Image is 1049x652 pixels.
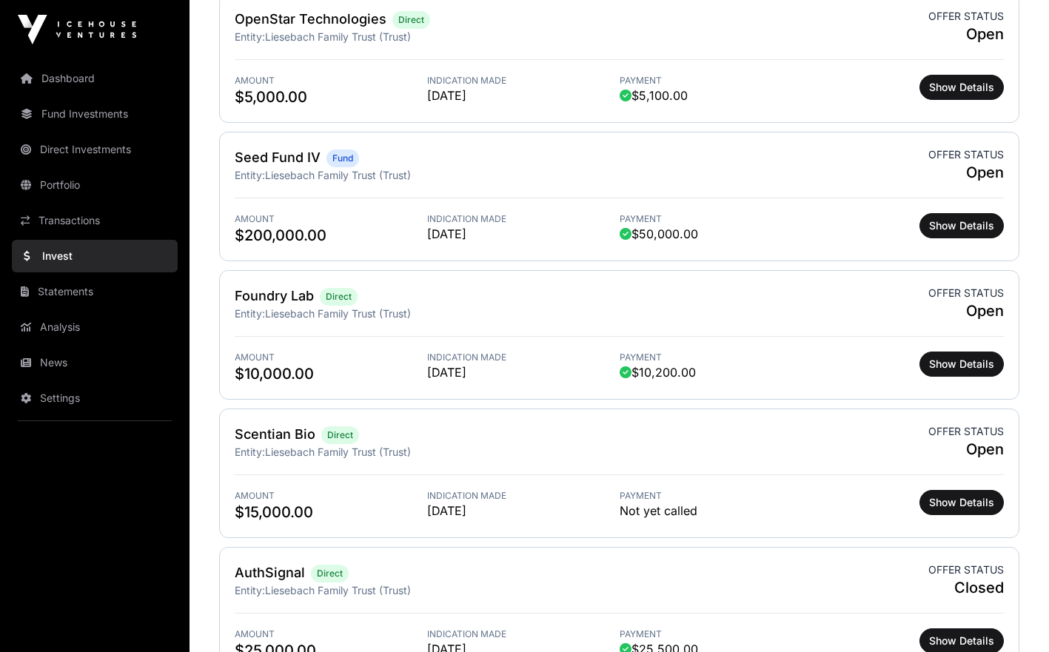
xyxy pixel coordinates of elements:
span: Liesebach Family Trust (Trust) [265,30,411,43]
a: Portfolio [12,169,178,201]
a: Analysis [12,311,178,343]
span: [DATE] [427,502,620,520]
a: News [12,346,178,379]
span: Show Details [929,357,994,372]
span: Payment [620,75,812,87]
a: Transactions [12,204,178,237]
span: Direct [327,429,353,441]
span: Show Details [929,80,994,95]
span: Fund [332,152,353,164]
button: Show Details [919,490,1004,515]
span: Entity: [235,584,265,596]
span: Liesebach Family Trust (Trust) [265,584,411,596]
span: Amount [235,352,427,363]
a: Statements [12,275,178,308]
a: Seed Fund IV [235,149,321,165]
a: OpenStar Technologies [235,11,386,27]
span: Entity: [235,169,265,181]
span: Offer status [928,562,1004,577]
span: [DATE] [427,87,620,104]
span: Offer status [928,424,1004,439]
span: Entity: [235,446,265,458]
span: Offer status [928,286,1004,300]
span: Indication Made [427,628,620,640]
button: Show Details [919,213,1004,238]
span: Show Details [929,218,994,233]
span: Indication Made [427,75,620,87]
span: Liesebach Family Trust (Trust) [265,307,411,320]
span: Show Details [929,633,994,648]
a: Foundry Lab [235,288,314,303]
button: Show Details [919,75,1004,100]
button: Show Details [919,352,1004,377]
span: [DATE] [427,225,620,243]
span: Entity: [235,30,265,43]
span: Direct [398,14,424,26]
span: Open [928,24,1004,44]
a: Fund Investments [12,98,178,130]
span: Open [928,162,1004,183]
span: Offer status [928,9,1004,24]
span: Indication Made [427,352,620,363]
span: Liesebach Family Trust (Trust) [265,446,411,458]
span: Indication Made [427,490,620,502]
span: $5,100.00 [620,87,688,104]
span: Direct [317,568,343,579]
span: Direct [326,291,352,303]
a: Invest [12,240,178,272]
a: Direct Investments [12,133,178,166]
span: $15,000.00 [235,502,427,522]
span: $5,000.00 [235,87,427,107]
span: Indication Made [427,213,620,225]
a: Scentian Bio [235,426,315,442]
iframe: Chat Widget [975,581,1049,652]
span: [DATE] [427,363,620,381]
span: Amount [235,75,427,87]
span: $200,000.00 [235,225,427,246]
span: $10,200.00 [620,363,696,381]
span: Payment [620,213,812,225]
span: $50,000.00 [620,225,698,243]
span: Open [928,439,1004,460]
span: Amount [235,213,427,225]
img: Icehouse Ventures Logo [18,15,136,44]
a: Settings [12,382,178,414]
span: Amount [235,628,427,640]
span: Not yet called [620,502,697,520]
span: Offer status [928,147,1004,162]
a: AuthSignal [235,565,305,580]
span: Payment [620,490,812,502]
span: Amount [235,490,427,502]
span: Liesebach Family Trust (Trust) [265,169,411,181]
span: Show Details [929,495,994,510]
span: Closed [928,577,1004,598]
span: Open [928,300,1004,321]
span: Entity: [235,307,265,320]
span: Payment [620,352,812,363]
span: Payment [620,628,812,640]
span: $10,000.00 [235,363,427,384]
a: Dashboard [12,62,178,95]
